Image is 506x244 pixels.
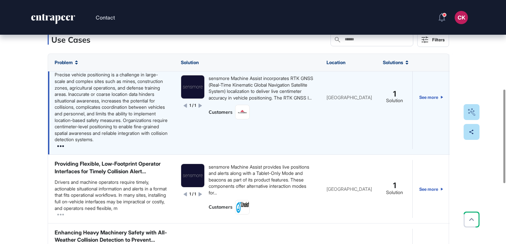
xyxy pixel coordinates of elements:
div: 1 / 1 [189,103,196,108]
div: sensmore Machine Assist provides live positions and alerts along with a Tablet-Only Mode and beac... [209,164,313,196]
a: image [181,75,205,99]
button: CK [455,11,468,24]
div: Providing Flexible, Low-Footprint Operator Interfaces for Timely Collision Alert... [55,160,168,175]
div: Solution [386,189,403,196]
div: Filters [432,37,445,42]
div: Customers [209,204,232,211]
span: 1 [393,183,396,189]
div: Solution [386,98,403,104]
div: Precise vehicle positioning is a challenge in large-scale and complex sites such as mines, constr... [55,71,168,143]
div: sensmore Machine Assist incorporates RTK GNSS (Real-Time Kinematic Global Navigation Satellite Sy... [209,75,313,101]
h3: Use Cases [51,35,90,45]
div: Customers [209,109,232,116]
div: Enhancing Heavy Machinery Safety with All-Weather Collision Detection to Prevent... [55,229,168,244]
span: Solution [181,60,199,65]
div: Drivers and machine operators require timely, actionable situational information and alerts in a ... [55,179,168,211]
span: Location [327,60,345,65]
a: image [235,200,250,215]
a: See more [419,45,443,149]
img: image [235,105,249,119]
span: Problem [55,60,73,65]
div: [GEOGRAPHIC_DATA] [327,95,370,100]
img: image [181,75,204,99]
div: [GEOGRAPHIC_DATA] [327,186,370,191]
span: 1 [393,91,396,97]
a: See more [419,160,443,218]
img: image [181,164,204,187]
button: Contact [96,13,115,22]
a: image [181,164,205,187]
a: entrapeer-logo [30,14,76,26]
a: image [235,105,250,119]
button: Filters [417,32,449,47]
img: image [235,200,249,214]
span: Solutions [383,60,403,65]
div: 1 / 1 [189,191,196,197]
